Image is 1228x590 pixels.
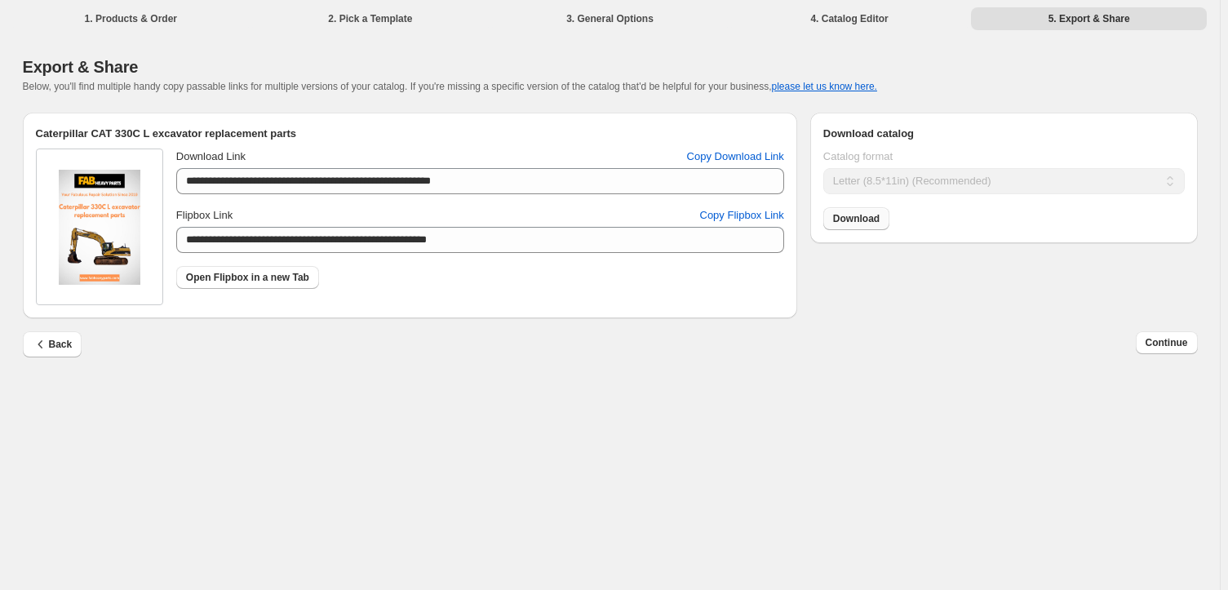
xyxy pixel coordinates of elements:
span: Export & Share [23,58,139,76]
span: Continue [1146,336,1188,349]
img: thumbImage [59,170,140,285]
button: Copy Flipbox Link [690,202,794,228]
span: Copy Download Link [687,149,784,165]
h2: Download catalog [823,126,1185,142]
h2: Caterpillar CAT 330C L excavator replacement parts [36,126,784,142]
span: Flipbox Link [176,209,233,221]
button: Continue [1136,331,1198,354]
span: Copy Flipbox Link [700,207,784,224]
a: Download [823,207,889,230]
span: Back [33,336,73,353]
span: Catalog format [823,150,893,162]
span: Open Flipbox in a new Tab [186,271,309,284]
a: Open Flipbox in a new Tab [176,266,319,289]
button: Back [23,331,82,357]
span: Download Link [176,150,246,162]
button: please let us know here. [772,81,877,92]
span: Download [833,212,880,225]
button: Copy Download Link [677,144,794,170]
span: Below, you'll find multiple handy copy passable links for multiple versions of your catalog. If y... [23,81,877,92]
